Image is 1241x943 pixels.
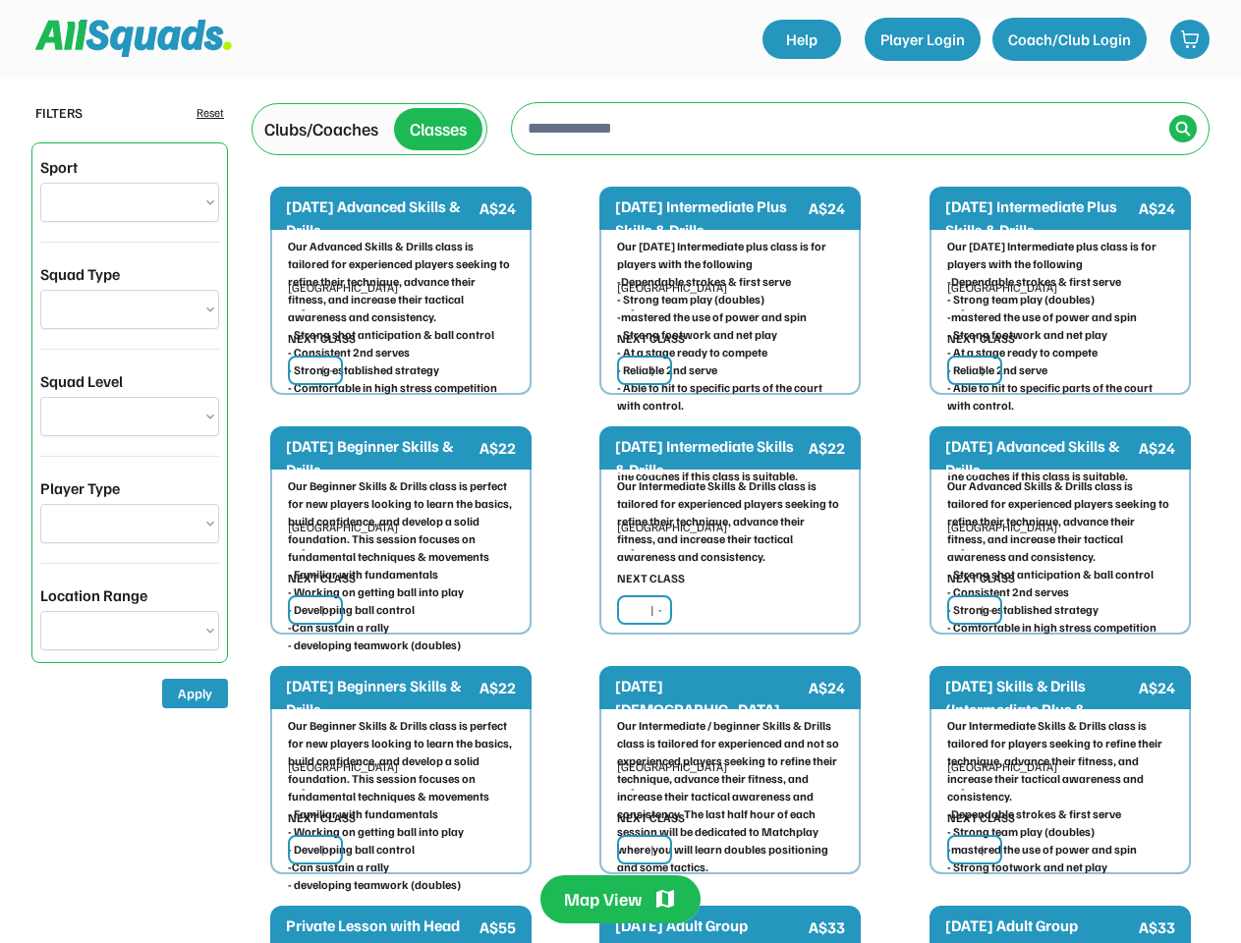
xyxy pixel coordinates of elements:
[627,362,643,379] img: yH5BAEAAAAALAAAAAABAAEAAAIBRAA7
[957,842,973,859] img: yH5BAEAAAAALAAAAAABAAEAAAIBRAA7
[1139,436,1175,460] div: A$24
[298,362,313,379] img: yH5BAEAAAAALAAAAAABAAEAAAIBRAA7
[615,434,805,481] div: [DATE] Intermediate Skills & Drills
[40,155,78,179] div: Sport
[961,540,1173,558] div: -
[809,436,845,460] div: A$22
[615,674,805,745] div: [DATE] [DEMOGRAPHIC_DATA] Group Lesson + Matchplay
[288,519,514,536] div: [GEOGRAPHIC_DATA]
[617,238,843,485] div: Our [DATE] Intermediate plus class is for players with the following -Dependable strokes & first ...
[762,20,841,59] a: Help
[321,361,333,379] div: | -
[650,841,662,859] div: | -
[617,809,685,827] div: NEXT CLASS
[865,18,981,61] button: Player Login
[809,676,845,699] div: A$24
[321,601,333,619] div: | -
[479,196,516,220] div: A$24
[288,758,514,776] div: [GEOGRAPHIC_DATA]
[947,758,1173,776] div: [GEOGRAPHIC_DATA]
[981,361,992,379] div: | -
[564,887,642,912] div: Map View
[1180,29,1200,49] img: shopping-cart-01%20%281%29.svg
[40,262,120,286] div: Squad Type
[992,18,1147,61] button: Coach/Club Login
[617,570,685,587] div: NEXT CLASS
[479,915,516,939] div: A$55
[961,780,1173,798] div: -
[617,477,843,566] div: Our Intermediate Skills & Drills class is tailored for experienced players seeking to refine thei...
[40,369,123,393] div: Squad Level
[627,602,643,619] img: yH5BAEAAAAALAAAAAABAAEAAAIBRAA7
[35,20,232,57] img: Squad%20Logo.svg
[288,717,514,894] div: Our Beginner Skills & Drills class is perfect for new players looking to learn the basics, build ...
[809,915,845,939] div: A$33
[947,809,1015,827] div: NEXT CLASS
[40,583,147,607] div: Location Range
[264,116,378,142] div: Clubs/Coaches
[288,477,514,654] div: Our Beginner Skills & Drills class is perfect for new players looking to learn the basics, build ...
[617,519,843,536] div: [GEOGRAPHIC_DATA]
[945,434,1135,481] div: [DATE] Advanced Skills & Drills
[286,194,476,242] div: [DATE] Advanced Skills & Drills
[617,330,685,348] div: NEXT CLASS
[627,842,643,859] img: yH5BAEAAAAALAAAAAABAAEAAAIBRAA7
[945,674,1135,745] div: [DATE] Skills & Drills (Intermediate Plus & Intermediate)
[302,540,514,558] div: -
[957,362,973,379] img: yH5BAEAAAAALAAAAAABAAEAAAIBRAA7
[650,361,662,379] div: | -
[1139,196,1175,220] div: A$24
[288,238,514,397] div: Our Advanced Skills & Drills class is tailored for experienced players seeking to refine their te...
[947,330,1015,348] div: NEXT CLASS
[947,570,1015,587] div: NEXT CLASS
[631,780,843,798] div: -
[302,301,514,318] div: -
[410,116,467,142] div: Classes
[288,330,356,348] div: NEXT CLASS
[947,279,1173,297] div: [GEOGRAPHIC_DATA]
[286,434,476,481] div: [DATE] Beginner Skills & Drills
[957,602,973,619] img: yH5BAEAAAAALAAAAAABAAEAAAIBRAA7
[479,436,516,460] div: A$22
[302,780,514,798] div: -
[981,841,992,859] div: | -
[298,602,313,619] img: yH5BAEAAAAALAAAAAABAAEAAAIBRAA7
[1139,915,1175,939] div: A$33
[961,301,1173,318] div: -
[981,601,992,619] div: | -
[650,601,662,619] div: | -
[615,194,805,242] div: [DATE] Intermediate Plus Skills & Drills
[631,540,843,558] div: -
[1139,676,1175,699] div: A$24
[617,717,843,876] div: Our Intermediate / beginner Skills & Drills class is tailored for experienced and not so experien...
[947,519,1173,536] div: [GEOGRAPHIC_DATA]
[40,476,120,500] div: Player Type
[162,679,228,708] button: Apply
[947,717,1173,876] div: Our Intermediate Skills & Drills class is tailored for players seeking to refine their technique,...
[617,279,843,297] div: [GEOGRAPHIC_DATA]
[321,841,333,859] div: | -
[288,570,356,587] div: NEXT CLASS
[288,809,356,827] div: NEXT CLASS
[197,104,224,122] div: Reset
[1175,121,1191,137] img: Icon%20%2838%29.svg
[298,842,313,859] img: yH5BAEAAAAALAAAAAABAAEAAAIBRAA7
[947,477,1173,637] div: Our Advanced Skills & Drills class is tailored for experienced players seeking to refine their te...
[809,196,845,220] div: A$24
[945,194,1135,242] div: [DATE] Intermediate Plus Skills & Drills
[288,279,514,297] div: [GEOGRAPHIC_DATA]
[479,676,516,699] div: A$22
[35,102,83,123] div: FILTERS
[286,674,476,721] div: [DATE] Beginners Skills & Drills
[947,238,1173,485] div: Our [DATE] Intermediate plus class is for players with the following -Dependable strokes & first ...
[631,301,843,318] div: -
[617,758,843,776] div: [GEOGRAPHIC_DATA]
